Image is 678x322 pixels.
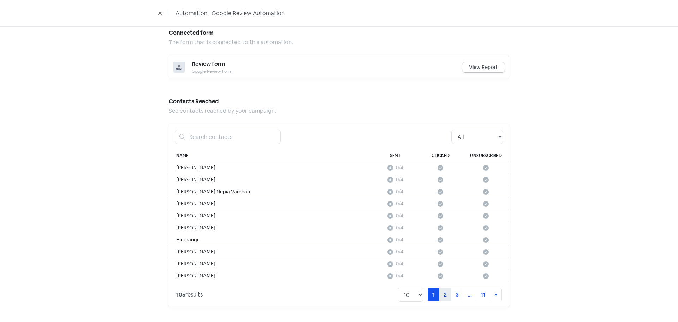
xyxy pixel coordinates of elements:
[169,107,509,115] div: See contacts reached by your campaign.
[176,291,203,299] div: results
[169,96,509,107] h5: Contacts Reached
[169,28,509,38] h5: Connected form
[396,248,403,256] div: 0/4
[396,176,403,183] div: 0/4
[169,270,373,282] td: [PERSON_NAME]
[169,150,373,162] th: Name
[396,164,403,171] div: 0/4
[428,288,439,301] a: 1
[396,224,403,232] div: 0/4
[439,288,451,301] a: 2
[494,291,497,298] span: »
[176,9,209,18] span: Automation:
[396,212,403,219] div: 0/4
[169,222,373,234] td: [PERSON_NAME]
[463,150,509,162] th: Unsubscribed
[169,210,373,222] td: [PERSON_NAME]
[396,236,403,244] div: 0/4
[185,130,281,144] input: Search contacts
[476,288,490,301] a: 11
[463,288,476,301] a: ...
[418,150,463,162] th: Clicked
[169,186,373,198] td: [PERSON_NAME] Nepia Varnham
[169,174,373,186] td: [PERSON_NAME]
[396,188,403,195] div: 0/4
[451,288,463,301] a: 3
[490,288,502,301] a: Next
[169,234,373,246] td: Hinerangi
[462,62,505,72] a: View Report
[396,260,403,268] div: 0/4
[396,200,403,207] div: 0/4
[169,246,373,258] td: [PERSON_NAME]
[373,150,418,162] th: Sent
[169,38,509,47] div: The form that is connected to this automation.
[169,198,373,210] td: [PERSON_NAME]
[192,60,225,68] span: Review form
[169,162,373,174] td: [PERSON_NAME]
[169,258,373,270] td: [PERSON_NAME]
[176,291,185,298] strong: 105
[396,272,403,280] div: 0/4
[192,68,462,75] div: Google Review Form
